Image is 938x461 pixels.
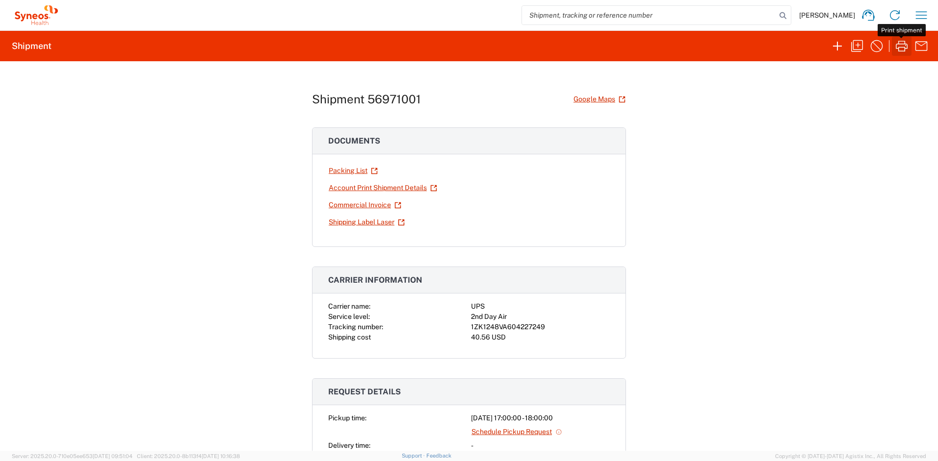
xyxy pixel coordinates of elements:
[328,136,380,146] span: Documents
[471,312,610,322] div: 2nd Day Air
[775,452,926,461] span: Copyright © [DATE]-[DATE] Agistix Inc., All Rights Reserved
[328,196,402,214] a: Commercial Invoice
[471,413,610,423] div: [DATE] 17:00:00 - 18:00:00
[137,453,240,459] span: Client: 2025.20.0-8b113f4
[328,414,366,422] span: Pickup time:
[202,453,240,459] span: [DATE] 10:16:38
[471,332,610,342] div: 40.56 USD
[799,11,855,20] span: [PERSON_NAME]
[522,6,776,24] input: Shipment, tracking or reference number
[328,387,401,396] span: Request details
[328,275,422,285] span: Carrier information
[328,333,371,341] span: Shipping cost
[426,453,451,459] a: Feedback
[471,423,563,440] a: Schedule Pickup Request
[328,162,378,179] a: Packing List
[573,91,626,108] a: Google Maps
[328,441,370,449] span: Delivery time:
[328,214,405,231] a: Shipping Label Laser
[328,313,370,320] span: Service level:
[328,179,438,196] a: Account Print Shipment Details
[471,440,610,451] div: -
[328,302,370,310] span: Carrier name:
[471,301,610,312] div: UPS
[12,40,52,52] h2: Shipment
[328,323,383,331] span: Tracking number:
[312,92,421,106] h1: Shipment 56971001
[471,322,610,332] div: 1ZK1248VA604227249
[93,453,132,459] span: [DATE] 09:51:04
[12,453,132,459] span: Server: 2025.20.0-710e05ee653
[402,453,426,459] a: Support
